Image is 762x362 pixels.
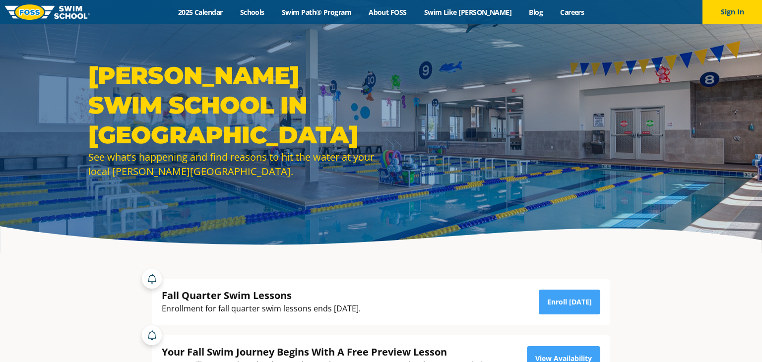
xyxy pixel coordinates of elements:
[169,7,231,17] a: 2025 Calendar
[88,150,376,179] div: See what’s happening and find reasons to hit the water at your local [PERSON_NAME][GEOGRAPHIC_DATA].
[88,60,376,150] h1: [PERSON_NAME] Swim School in [GEOGRAPHIC_DATA]
[520,7,552,17] a: Blog
[360,7,416,17] a: About FOSS
[552,7,593,17] a: Careers
[231,7,273,17] a: Schools
[273,7,360,17] a: Swim Path® Program
[162,289,361,302] div: Fall Quarter Swim Lessons
[415,7,520,17] a: Swim Like [PERSON_NAME]
[5,4,90,20] img: FOSS Swim School Logo
[539,290,600,314] a: Enroll [DATE]
[162,302,361,315] div: Enrollment for fall quarter swim lessons ends [DATE].
[162,345,495,359] div: Your Fall Swim Journey Begins With A Free Preview Lesson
